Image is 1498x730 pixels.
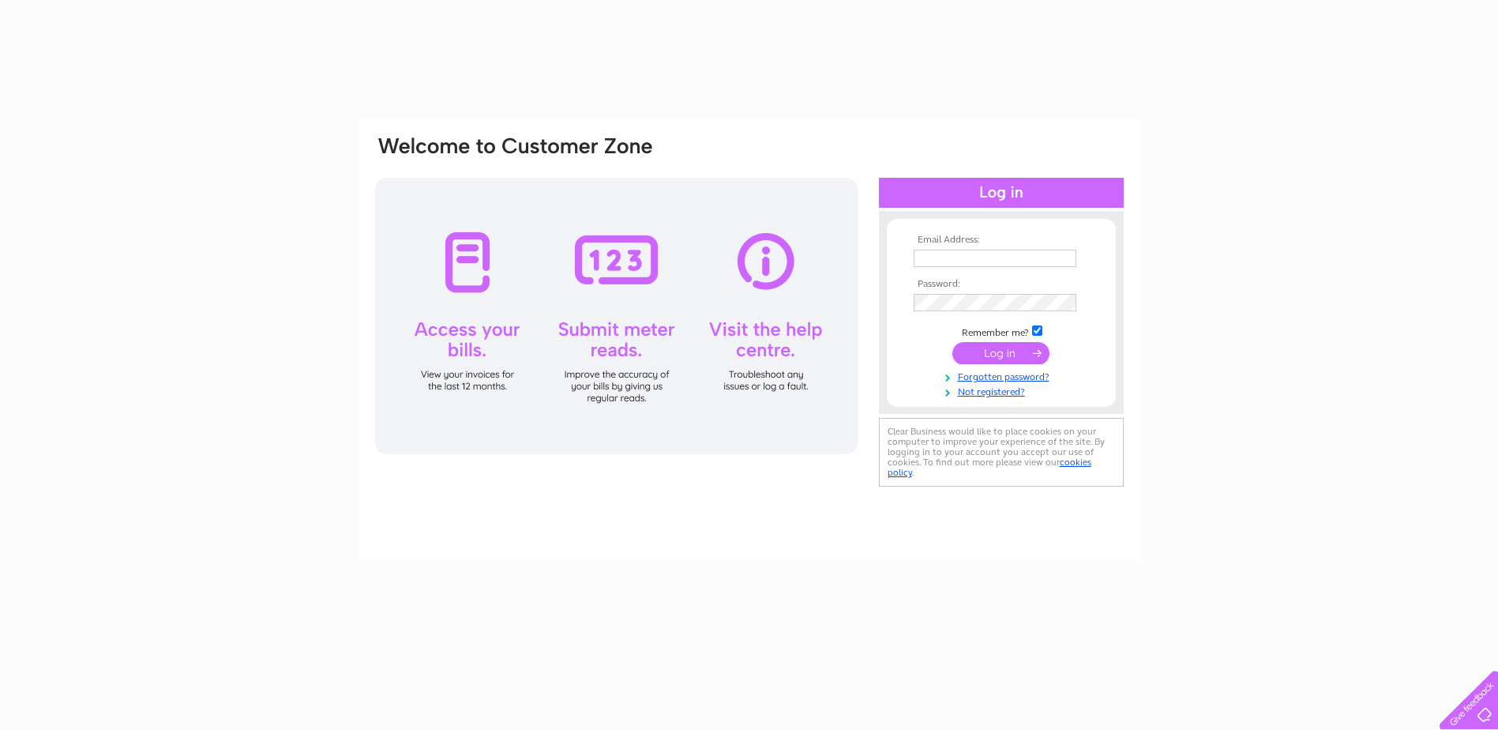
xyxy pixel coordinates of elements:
[914,368,1093,383] a: Forgotten password?
[910,235,1093,246] th: Email Address:
[888,457,1091,478] a: cookies policy
[914,383,1093,398] a: Not registered?
[879,418,1124,487] div: Clear Business would like to place cookies on your computer to improve your experience of the sit...
[952,342,1049,364] input: Submit
[910,279,1093,290] th: Password:
[910,323,1093,339] td: Remember me?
